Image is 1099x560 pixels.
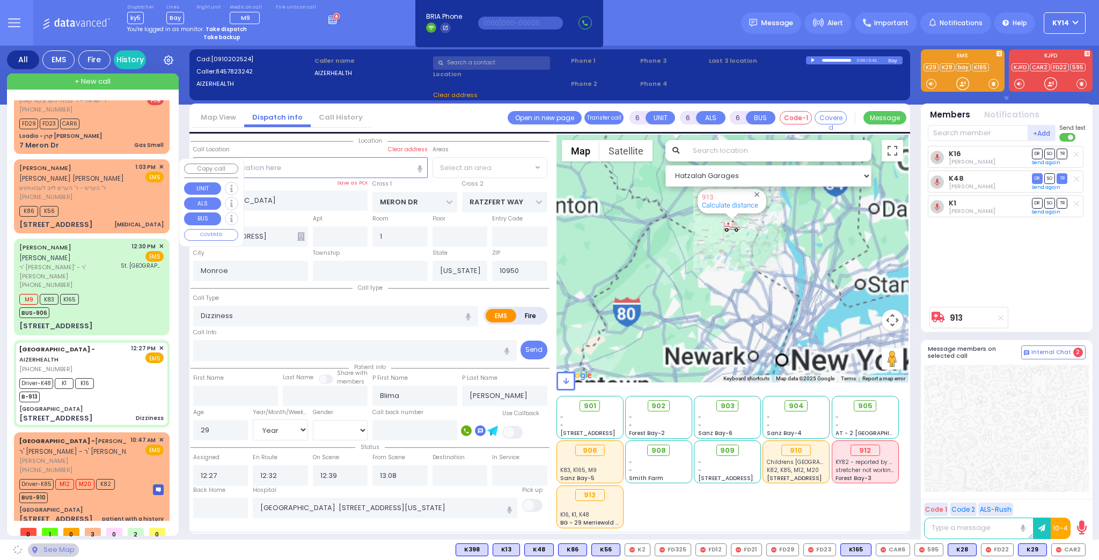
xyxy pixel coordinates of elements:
[562,140,599,161] button: Show street map
[145,352,164,363] span: EMS
[629,547,635,552] img: red-radio-icon.svg
[746,111,775,124] button: BUS
[166,12,184,24] span: Bay
[1013,18,1027,28] span: Help
[815,111,847,124] button: Covered
[153,484,164,495] img: message-box.svg
[85,528,101,536] span: 3
[19,119,38,129] span: FD29
[836,421,839,429] span: -
[928,125,1028,141] input: Search member
[1024,350,1029,356] img: comment-alt.png
[1032,184,1060,190] a: Send again
[591,543,620,556] div: K56
[456,543,488,556] div: K398
[19,437,147,445] a: [PERSON_NAME]
[19,392,40,402] span: B-913
[19,96,128,105] span: ר' ישראל - ר' נפתלי הערצקא קאהן
[640,56,706,65] span: Phone 3
[629,474,663,482] span: Smith Farm
[629,466,632,474] span: -
[836,413,839,421] span: -
[559,369,595,382] a: Open this area in Google Maps (opens a new window)
[353,284,388,292] span: Call type
[808,547,814,552] img: red-radio-icon.svg
[881,547,886,552] img: red-radio-icon.svg
[921,53,1005,61] label: EMS
[355,443,385,451] span: Status
[19,405,83,413] div: [GEOGRAPHIC_DATA]
[19,263,118,281] span: ר' [PERSON_NAME]' - ר' [PERSON_NAME]
[184,182,221,195] button: UNIT
[836,474,871,482] span: Forest Bay-3
[651,401,665,411] span: 902
[522,486,543,495] label: Pick up
[1021,345,1086,359] button: Internal Chat 2
[96,479,115,490] span: K82
[372,215,389,223] label: Room
[560,466,597,474] span: K83, K165, M9
[19,294,38,305] span: M9
[196,67,311,76] label: Caller:
[720,445,735,456] span: 909
[75,378,94,389] span: K16
[486,309,517,322] label: EMS
[145,445,164,455] span: EMS
[433,91,478,99] span: Clear address
[949,150,961,158] a: K16
[19,345,95,364] a: AIZERHEALTH
[492,453,519,462] label: In Service
[19,413,93,424] div: [STREET_ADDRESS]
[591,543,620,556] div: BLS
[313,249,340,257] label: Township
[984,109,1039,121] button: Notifications
[128,528,144,536] span: 2
[196,55,311,64] label: Cad:
[948,543,977,556] div: BLS
[698,458,701,466] span: -
[372,453,405,462] label: From Scene
[767,458,904,466] span: Childrens hospital of philadelphia 3400 Civic Center Blvd Philadelphia
[313,408,333,417] label: Gender
[1057,198,1067,208] span: TR
[184,229,238,241] button: COVERED
[55,479,74,490] span: M12
[145,172,164,182] span: EMS
[660,547,665,552] img: red-radio-icon.svg
[856,54,866,67] div: 0:00
[874,18,908,28] span: Important
[1012,63,1029,71] a: KJFD
[571,79,636,89] span: Phone 2
[724,219,740,233] div: 913
[1032,209,1060,215] a: Send again
[858,401,873,411] span: 905
[462,374,497,382] label: P Last Name
[19,206,38,217] span: K86
[888,56,903,64] div: Bay
[55,378,74,389] span: K1
[836,466,919,474] span: stretcher not working properly
[521,341,547,359] button: Send
[349,363,391,371] span: Patient info
[314,56,429,65] label: Caller name
[836,429,915,437] span: AT - 2 [GEOGRAPHIC_DATA]
[1059,124,1086,132] span: Send text
[940,18,983,28] span: Notifications
[106,528,122,536] span: 0
[524,543,554,556] div: K48
[149,528,165,536] span: 0
[19,365,72,373] span: [PHONE_NUMBER]
[978,503,1013,516] button: ALS-Rush
[78,50,111,69] div: Fire
[19,281,72,289] span: [PHONE_NUMBER]
[19,140,59,151] div: 7 Meron Dr
[1073,348,1083,357] span: 2
[949,182,995,190] span: Shia Lieberman
[19,105,72,114] span: [PHONE_NUMBER]
[767,466,819,474] span: K82, K85, M12, M20
[19,243,71,252] a: [PERSON_NAME]
[60,294,79,305] span: K165
[193,486,225,495] label: Back Home
[131,344,156,352] span: 12:27 PM
[433,56,550,70] input: Search a contact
